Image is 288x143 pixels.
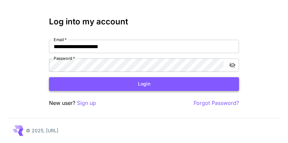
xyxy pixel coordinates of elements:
[54,37,67,42] label: Email
[49,77,239,91] button: Login
[194,99,239,107] button: Forgot Password?
[49,99,96,107] p: New user?
[26,127,58,134] p: © 2025, [URL]
[54,55,75,61] label: Password
[49,17,239,26] h3: Log into my account
[77,99,96,107] button: Sign up
[226,59,238,71] button: toggle password visibility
